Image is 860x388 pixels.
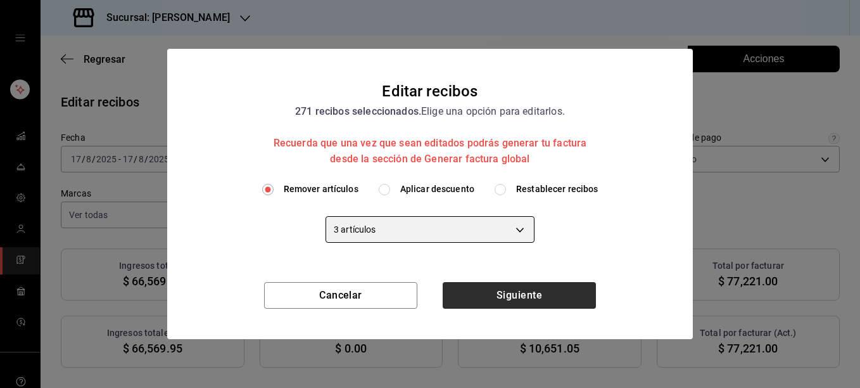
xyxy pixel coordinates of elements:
[264,282,417,309] button: Cancelar
[400,183,474,196] span: Aplicar descuento
[382,79,477,103] div: Editar recibos
[326,216,534,243] div: 3 artículos
[443,282,596,309] button: Siguiente
[295,105,421,117] strong: 271 recibos seleccionados.
[262,103,598,167] div: Elige una opción para editarlos.
[516,183,598,196] span: Restablecer recibos
[182,183,678,196] div: editionType
[284,183,358,196] span: Remover artículos
[262,135,598,167] div: Recuerda que una vez que sean editados podrás generar tu factura desde la sección de Generar fact...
